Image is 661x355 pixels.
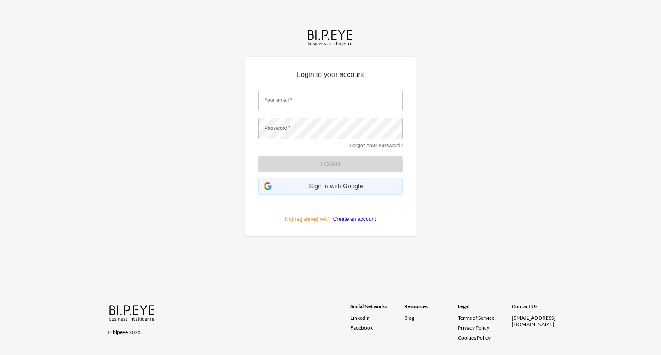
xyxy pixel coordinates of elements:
a: Facebook [350,324,404,331]
span: Sign in with Google [275,183,397,190]
span: Linkedin [350,315,370,321]
div: Contact Us [512,303,565,315]
p: Not registered yet? [258,202,403,223]
p: Login to your account [258,70,403,83]
div: [EMAIL_ADDRESS][DOMAIN_NAME] [512,315,565,327]
div: Social Networks [350,303,404,315]
a: Forgot Your Password? [349,142,403,148]
a: Linkedin [350,315,404,321]
a: Blog [404,315,414,321]
a: Terms of Service [458,315,508,321]
div: Resources [404,303,458,315]
div: Legal [458,303,512,315]
img: bipeye-logo [306,28,355,47]
div: © bipeye 2025. [108,324,338,335]
span: Facebook [350,324,373,331]
a: Cookies Policy [458,334,491,341]
div: Sign in with Google [258,177,403,195]
img: bipeye-logo [108,303,157,322]
a: Create an account [330,216,376,222]
a: Privacy Policy [458,324,489,331]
